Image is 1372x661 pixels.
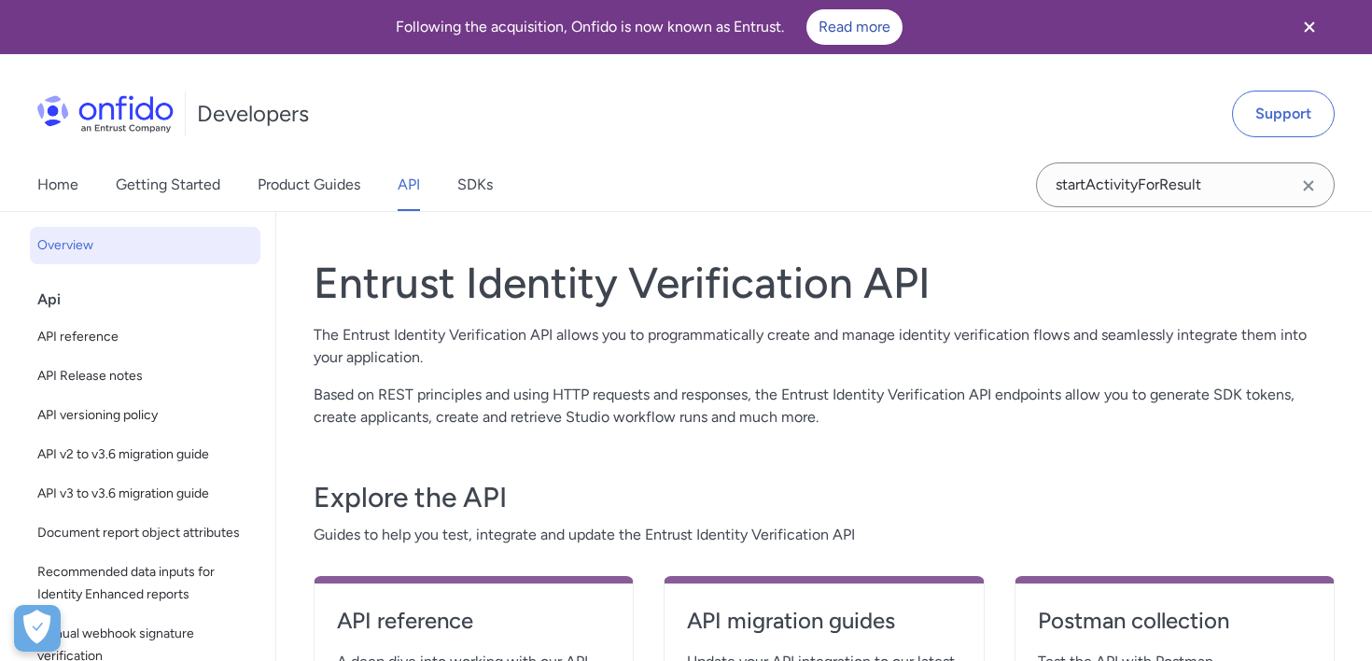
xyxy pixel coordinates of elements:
[314,524,1335,546] span: Guides to help you test, integrate and update the Entrust Identity Verification API
[258,159,360,211] a: Product Guides
[37,561,253,606] span: Recommended data inputs for Identity Enhanced reports
[1232,91,1335,137] a: Support
[1038,606,1311,636] h4: Postman collection
[37,281,268,318] div: Api
[314,384,1335,429] p: Based on REST principles and using HTTP requests and responses, the Entrust Identity Verification...
[37,95,174,133] img: Onfido Logo
[37,159,78,211] a: Home
[30,397,260,434] a: API versioning policy
[398,159,420,211] a: API
[30,475,260,513] a: API v3 to v3.6 migration guide
[30,514,260,552] a: Document report object attributes
[314,257,1335,309] h1: Entrust Identity Verification API
[806,9,903,45] a: Read more
[687,606,960,636] h4: API migration guides
[37,483,253,505] span: API v3 to v3.6 migration guide
[30,227,260,264] a: Overview
[22,9,1275,45] div: Following the acquisition, Onfido is now known as Entrust.
[1298,16,1321,38] svg: Close banner
[314,324,1335,369] p: The Entrust Identity Verification API allows you to programmatically create and manage identity v...
[1038,606,1311,651] a: Postman collection
[314,479,1335,516] h3: Explore the API
[37,365,253,387] span: API Release notes
[14,605,61,652] div: Cookie Preferences
[37,326,253,348] span: API reference
[457,159,493,211] a: SDKs
[30,554,260,613] a: Recommended data inputs for Identity Enhanced reports
[37,234,253,257] span: Overview
[116,159,220,211] a: Getting Started
[37,404,253,427] span: API versioning policy
[1036,162,1335,207] input: Onfido search input field
[687,606,960,651] a: API migration guides
[1297,175,1320,197] svg: Clear search field button
[37,443,253,466] span: API v2 to v3.6 migration guide
[1275,4,1344,50] button: Close banner
[337,606,610,636] h4: API reference
[337,606,610,651] a: API reference
[30,358,260,395] a: API Release notes
[30,318,260,356] a: API reference
[14,605,61,652] button: Open Preferences
[197,99,309,129] h1: Developers
[30,436,260,473] a: API v2 to v3.6 migration guide
[37,522,253,544] span: Document report object attributes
